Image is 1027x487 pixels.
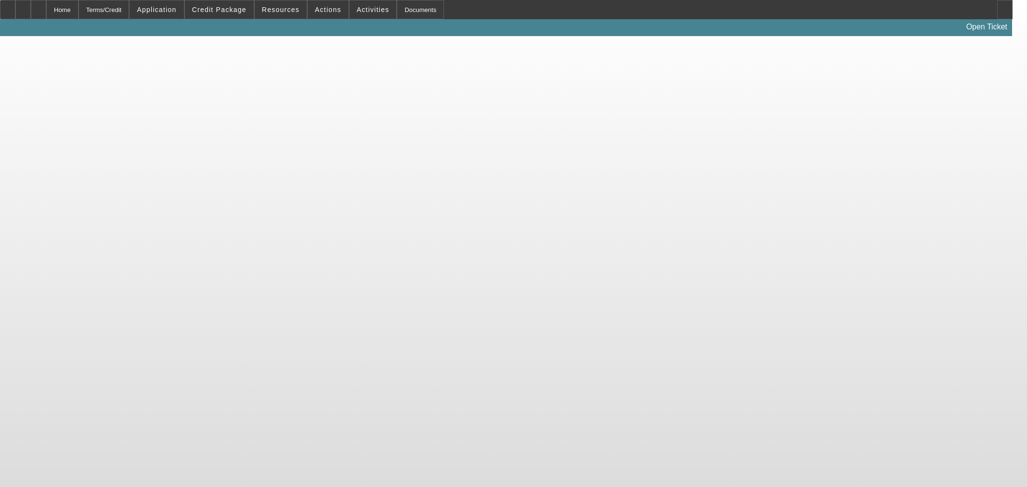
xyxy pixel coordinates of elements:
button: Application [130,0,183,19]
span: Activities [357,6,390,13]
button: Resources [255,0,307,19]
a: Open Ticket [962,19,1011,35]
button: Credit Package [185,0,254,19]
span: Credit Package [192,6,247,13]
span: Actions [315,6,341,13]
button: Activities [350,0,397,19]
span: Application [137,6,176,13]
button: Actions [308,0,349,19]
span: Resources [262,6,299,13]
